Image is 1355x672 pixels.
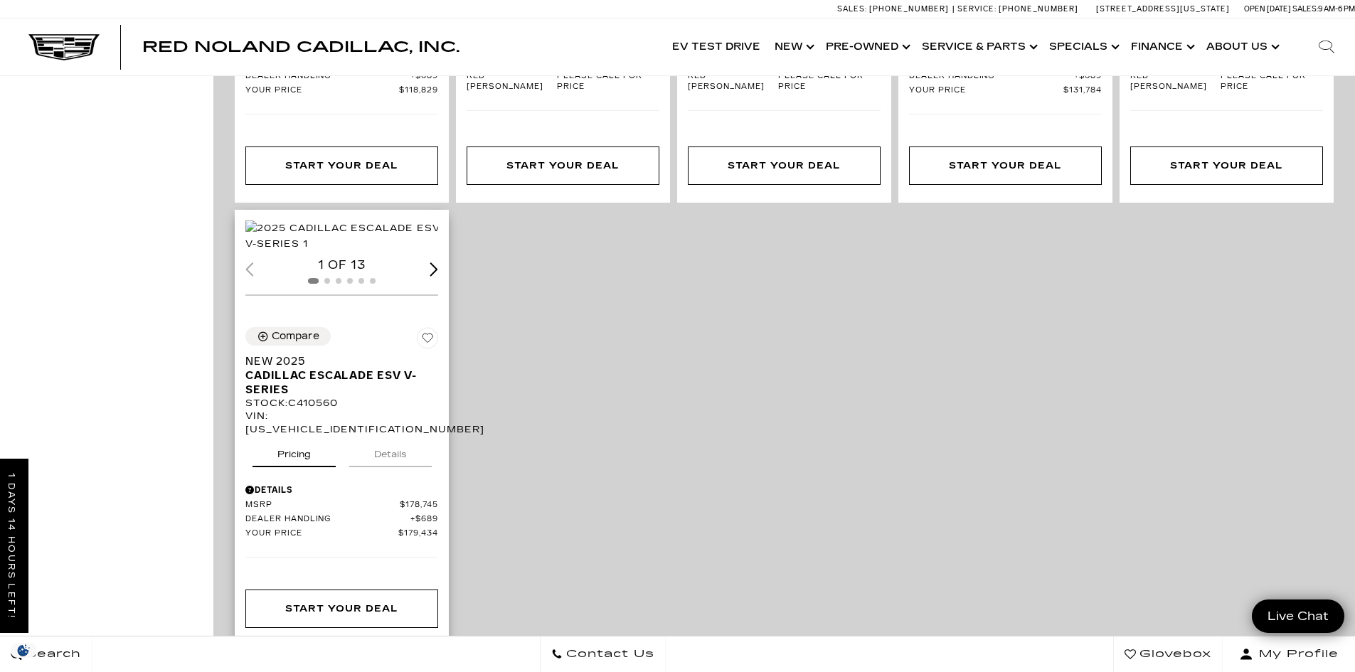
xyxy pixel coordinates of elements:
[245,327,331,346] button: Compare Vehicle
[837,5,952,13] a: Sales: [PHONE_NUMBER]
[467,71,557,92] span: Red [PERSON_NAME]
[245,397,438,410] div: Stock : C410560
[245,590,438,628] div: Start Your Deal
[245,368,427,397] span: Cadillac Escalade ESV V-Series
[245,528,398,539] span: Your Price
[245,354,438,397] a: New 2025Cadillac Escalade ESV V-Series
[949,158,1061,174] div: Start Your Deal
[398,528,438,539] span: $179,434
[399,85,438,96] span: $118,829
[819,18,915,75] a: Pre-Owned
[400,500,438,511] span: $178,745
[285,158,398,174] div: Start Your Deal
[142,38,459,55] span: Red Noland Cadillac, Inc.
[1074,71,1102,82] span: $689
[245,85,399,96] span: Your Price
[557,71,659,92] span: Please call for price
[142,40,459,54] a: Red Noland Cadillac, Inc.
[909,85,1063,96] span: Your Price
[952,5,1082,13] a: Service: [PHONE_NUMBER]
[688,71,881,92] a: Red [PERSON_NAME] Please call for price
[1318,4,1355,14] span: 9 AM-6 PM
[245,71,438,82] a: Dealer Handling $689
[467,146,659,185] div: Start Your Deal
[909,71,1074,82] span: Dealer Handling
[1130,71,1323,92] a: Red [PERSON_NAME] Please call for price
[245,220,440,252] div: 1 / 2
[1042,18,1124,75] a: Specials
[253,436,336,467] button: pricing tab
[245,484,438,496] div: Pricing Details - New 2025 Cadillac Escalade ESV V-Series
[767,18,819,75] a: New
[28,33,100,60] img: Cadillac Dark Logo with Cadillac White Text
[245,354,427,368] span: New 2025
[665,18,767,75] a: EV Test Drive
[837,4,867,14] span: Sales:
[909,85,1102,96] a: Your Price $131,784
[688,146,881,185] div: Start Your Deal
[1221,71,1323,92] span: Please call for price
[869,4,949,14] span: [PHONE_NUMBER]
[349,436,432,467] button: details tab
[410,514,438,525] span: $689
[272,330,319,343] div: Compare
[430,262,438,276] div: Next slide
[245,71,410,82] span: Dealer Handling
[410,71,438,82] span: $689
[1124,18,1199,75] a: Finance
[245,85,438,96] a: Your Price $118,829
[285,601,398,617] div: Start Your Deal
[778,71,881,92] span: Please call for price
[245,528,438,539] a: Your Price $179,434
[1130,71,1221,92] span: Red [PERSON_NAME]
[540,636,666,672] a: Contact Us
[467,71,659,92] a: Red [PERSON_NAME] Please call for price
[245,500,438,511] a: MSRP $178,745
[1199,18,1284,75] a: About Us
[999,4,1078,14] span: [PHONE_NUMBER]
[245,257,438,273] div: 1 of 13
[728,158,840,174] div: Start Your Deal
[1136,644,1211,664] span: Glovebox
[245,220,440,252] img: 2025 Cadillac Escalade ESV V-Series 1
[245,146,438,185] div: Start Your Deal
[1063,85,1102,96] span: $131,784
[245,500,400,511] span: MSRP
[915,18,1042,75] a: Service & Parts
[1223,636,1355,672] button: Open user profile menu
[909,146,1102,185] div: Start Your Deal
[7,643,40,658] img: Opt-Out Icon
[417,327,438,354] button: Save Vehicle
[245,514,438,525] a: Dealer Handling $689
[1096,4,1230,14] a: [STREET_ADDRESS][US_STATE]
[506,158,619,174] div: Start Your Deal
[22,644,81,664] span: Search
[563,644,654,664] span: Contact Us
[1113,636,1223,672] a: Glovebox
[1170,158,1282,174] div: Start Your Deal
[1244,4,1291,14] span: Open [DATE]
[1292,4,1318,14] span: Sales:
[909,71,1102,82] a: Dealer Handling $689
[245,410,438,435] div: VIN: [US_VEHICLE_IDENTIFICATION_NUMBER]
[1252,599,1344,633] a: Live Chat
[1298,18,1355,75] div: Search
[957,4,997,14] span: Service:
[245,514,410,525] span: Dealer Handling
[1130,146,1323,185] div: Start Your Deal
[7,643,40,658] section: Click to Open Cookie Consent Modal
[688,71,778,92] span: Red [PERSON_NAME]
[1253,644,1339,664] span: My Profile
[1260,608,1336,624] span: Live Chat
